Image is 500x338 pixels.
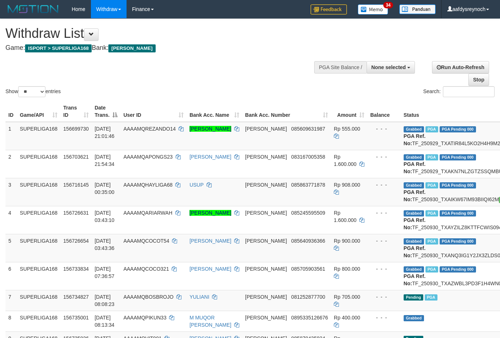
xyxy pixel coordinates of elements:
span: Copy 083167005358 to clipboard [291,154,325,160]
span: Grabbed [404,154,424,160]
th: Bank Acc. Name: activate to sort column ascending [187,101,242,122]
span: Rp 555.000 [334,126,360,132]
div: - - - [370,209,398,216]
span: Marked by aafchhiseyha [425,126,438,132]
span: Rp 900.000 [334,238,360,244]
b: PGA Ref. No: [404,133,425,146]
span: Copy 085640936366 to clipboard [291,238,325,244]
td: 8 [5,311,17,331]
span: [DATE] 03:43:36 [95,238,115,251]
span: [DATE] 08:08:23 [95,294,115,307]
span: Rp 1.600.000 [334,210,356,223]
b: PGA Ref. No: [404,161,425,174]
span: [PERSON_NAME] [245,154,287,160]
span: Rp 908.000 [334,182,360,188]
span: 34 [383,2,393,8]
label: Search: [423,86,495,97]
span: PGA Pending [440,154,476,160]
span: Rp 800.000 [334,266,360,272]
span: Rp 1.600.000 [334,154,356,167]
span: [DATE] 08:13:34 [95,315,115,328]
span: [PERSON_NAME] [245,238,287,244]
span: Marked by aafchhiseyha [425,238,438,244]
span: 156726654 [63,238,89,244]
a: [PERSON_NAME] [189,126,231,132]
img: MOTION_logo.png [5,4,61,15]
td: SUPERLIGA168 [17,262,61,290]
div: - - - [370,181,398,188]
span: AAAAMQCOCO321 [123,266,169,272]
td: 3 [5,178,17,206]
span: Grabbed [404,315,424,321]
a: USUP [189,182,204,188]
span: 156734827 [63,294,89,300]
a: [PERSON_NAME] [189,238,231,244]
b: PGA Ref. No: [404,189,425,202]
img: panduan.png [399,4,436,14]
input: Search: [443,86,495,97]
span: Grabbed [404,182,424,188]
span: Copy 085863771878 to clipboard [291,182,325,188]
td: 1 [5,122,17,150]
img: Button%20Memo.svg [358,4,388,15]
span: AAAAMQPIKUN33 [123,315,166,321]
span: [DATE] 07:36:57 [95,266,115,279]
td: SUPERLIGA168 [17,122,61,150]
div: - - - [370,314,398,321]
b: PGA Ref. No: [404,217,425,230]
div: PGA Site Balance / [314,61,367,73]
span: ISPORT > SUPERLIGA168 [25,44,92,52]
select: Showentries [18,86,45,97]
span: AAAAMQBOSBROJO [123,294,173,300]
h1: Withdraw List [5,26,326,41]
span: 156726631 [63,210,89,216]
td: SUPERLIGA168 [17,290,61,311]
span: [DATE] 21:01:46 [95,126,115,139]
a: [PERSON_NAME] [189,154,231,160]
span: Copy 081252877700 to clipboard [291,294,325,300]
span: Copy 085609631987 to clipboard [291,126,325,132]
th: Balance [367,101,401,122]
span: Grabbed [404,126,424,132]
th: Bank Acc. Number: activate to sort column ascending [242,101,331,122]
span: [PERSON_NAME] [245,294,287,300]
div: - - - [370,153,398,160]
span: Copy 085245595509 to clipboard [291,210,325,216]
span: PGA Pending [440,182,476,188]
td: 5 [5,234,17,262]
span: Pending [404,294,423,301]
b: PGA Ref. No: [404,245,425,258]
h4: Game: Bank: [5,44,326,52]
th: Trans ID: activate to sort column ascending [60,101,92,122]
a: YULIANI [189,294,209,300]
span: Grabbed [404,210,424,216]
b: PGA Ref. No: [404,273,425,286]
td: SUPERLIGA168 [17,311,61,331]
span: [PERSON_NAME] [245,126,287,132]
a: Run Auto-Refresh [432,61,489,73]
span: AAAAMQARIARWAH [123,210,172,216]
span: AAAAMQCOCOT54 [123,238,169,244]
span: Marked by aafchhiseyha [425,294,437,301]
span: PGA Pending [440,266,476,273]
span: PGA Pending [440,238,476,244]
span: PGA Pending [440,210,476,216]
td: 2 [5,150,17,178]
span: AAAAMQHAYLIGA68 [123,182,172,188]
span: Marked by aafchhiseyha [425,266,438,273]
td: 7 [5,290,17,311]
span: Copy 0895335126676 to clipboard [291,315,328,321]
span: Marked by aafchhiseyha [425,210,438,216]
a: Stop [468,73,489,86]
a: [PERSON_NAME] [189,210,231,216]
a: [PERSON_NAME] [189,266,231,272]
div: - - - [370,237,398,244]
div: - - - [370,125,398,132]
td: SUPERLIGA168 [17,206,61,234]
span: 156716145 [63,182,89,188]
span: Grabbed [404,266,424,273]
td: SUPERLIGA168 [17,234,61,262]
span: Grabbed [404,238,424,244]
th: Game/API: activate to sort column ascending [17,101,61,122]
th: User ID: activate to sort column ascending [120,101,187,122]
